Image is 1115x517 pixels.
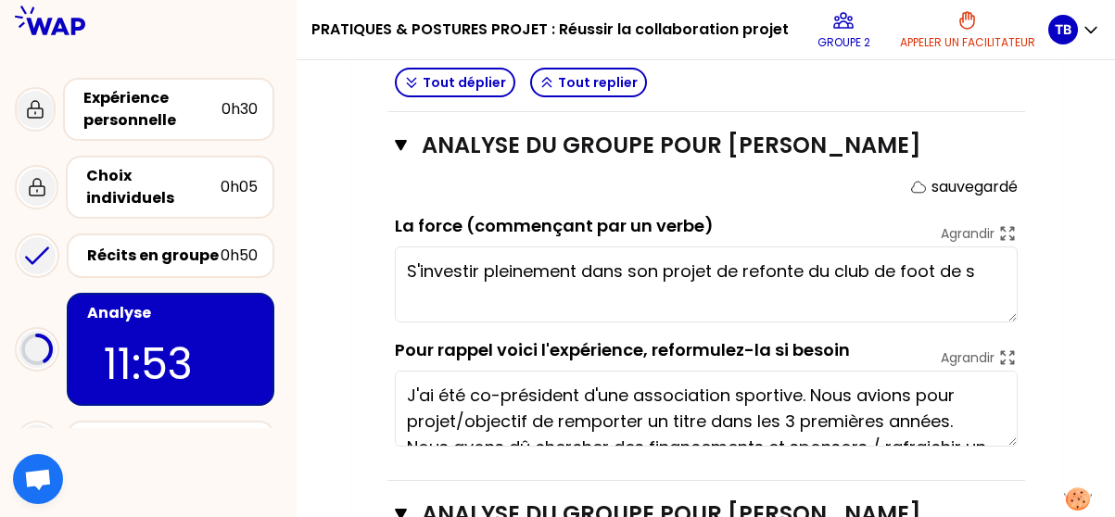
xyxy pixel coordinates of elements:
p: 11:53 [104,332,237,397]
button: Tout replier [530,68,647,97]
p: Groupe 2 [817,35,870,50]
button: Groupe 2 [810,2,878,57]
textarea: J'ai été co-président d'une association sportive. Nous avions pour projet/objectif de remporter u... [395,371,1018,447]
p: Agrandir [941,348,995,367]
button: Appeler un facilitateur [893,2,1043,57]
p: TB [1055,20,1071,39]
textarea: S'investir pleinement dans son projet de refonte du club de foot de s [395,246,1018,322]
div: Choix individuels [86,165,221,209]
div: Analyse [87,302,258,324]
div: 0h05 [221,176,258,198]
button: Tout déplier [395,68,515,97]
div: Ouvrir le chat [13,454,63,504]
button: TB [1048,15,1100,44]
button: Analyse du groupe pour [PERSON_NAME] [395,131,1018,160]
div: Expérience personnelle [83,87,222,132]
label: La force (commençant par un verbe) [395,214,714,237]
label: Pour rappel voici l'expérience, reformulez-la si besoin [395,338,850,361]
h3: Analyse du groupe pour [PERSON_NAME] [422,131,946,160]
p: Appeler un facilitateur [900,35,1035,50]
div: 0h30 [222,98,258,120]
p: Agrandir [941,224,995,243]
div: 0h50 [221,245,258,267]
div: Récits en groupe [87,245,221,267]
p: sauvegardé [931,176,1018,198]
